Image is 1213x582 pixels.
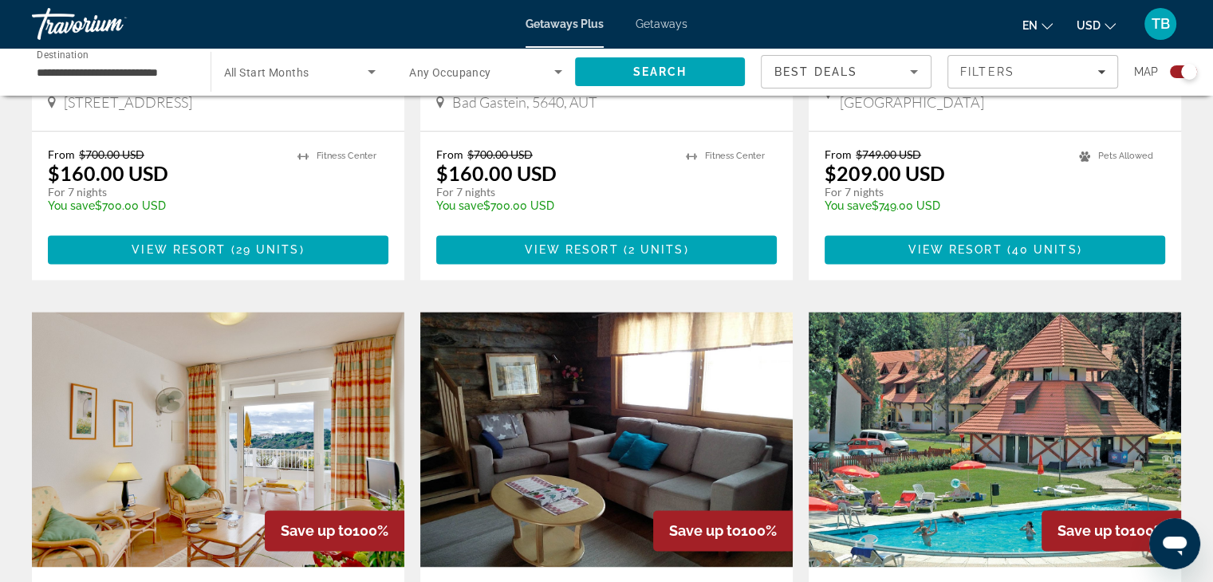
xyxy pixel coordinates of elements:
[825,185,1063,199] p: For 7 nights
[1140,7,1181,41] button: User Menu
[226,243,304,256] span: ( )
[436,185,670,199] p: For 7 nights
[774,65,857,78] span: Best Deals
[1002,243,1081,256] span: ( )
[48,147,75,161] span: From
[224,66,309,79] span: All Start Months
[37,63,190,82] input: Select destination
[1012,243,1077,256] span: 40 units
[809,312,1181,567] img: Abbázia Country Club
[1042,510,1181,551] div: 100%
[960,65,1014,78] span: Filters
[1077,14,1116,37] button: Change currency
[420,312,793,567] img: Vuokatti Country Club
[1098,151,1153,161] span: Pets Allowed
[32,3,191,45] a: Travorium
[467,147,533,161] span: $700.00 USD
[37,49,89,60] span: Destination
[524,243,618,256] span: View Resort
[317,151,376,161] span: Fitness Center
[1022,19,1038,32] span: en
[48,185,282,199] p: For 7 nights
[653,510,793,551] div: 100%
[947,55,1118,88] button: Filters
[32,312,404,567] img: Muthu Clube Praia Da Oura
[669,522,741,539] span: Save up to
[236,243,300,256] span: 29 units
[1152,16,1170,32] span: TB
[619,243,689,256] span: ( )
[628,243,684,256] span: 2 units
[825,147,852,161] span: From
[575,57,746,86] button: Search
[436,199,670,212] p: $700.00 USD
[1022,14,1053,37] button: Change language
[774,62,918,81] mat-select: Sort by
[48,199,282,212] p: $700.00 USD
[436,199,483,212] span: You save
[48,199,95,212] span: You save
[48,235,388,264] button: View Resort(29 units)
[825,235,1165,264] button: View Resort(40 units)
[1149,518,1200,569] iframe: Button to launch messaging window
[79,147,144,161] span: $700.00 USD
[281,522,352,539] span: Save up to
[825,161,945,185] p: $209.00 USD
[436,147,463,161] span: From
[705,151,765,161] span: Fitness Center
[1134,61,1158,83] span: Map
[409,66,491,79] span: Any Occupancy
[825,199,1063,212] p: $749.00 USD
[856,147,921,161] span: $749.00 USD
[1077,19,1101,32] span: USD
[1057,522,1129,539] span: Save up to
[64,93,192,111] span: [STREET_ADDRESS]
[908,243,1002,256] span: View Resort
[265,510,404,551] div: 100%
[632,65,687,78] span: Search
[436,161,557,185] p: $160.00 USD
[636,18,687,30] a: Getaways
[48,161,168,185] p: $160.00 USD
[825,199,872,212] span: You save
[452,93,597,111] span: Bad Gastein, 5640, AUT
[132,243,226,256] span: View Resort
[436,235,777,264] button: View Resort(2 units)
[526,18,604,30] a: Getaways Plus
